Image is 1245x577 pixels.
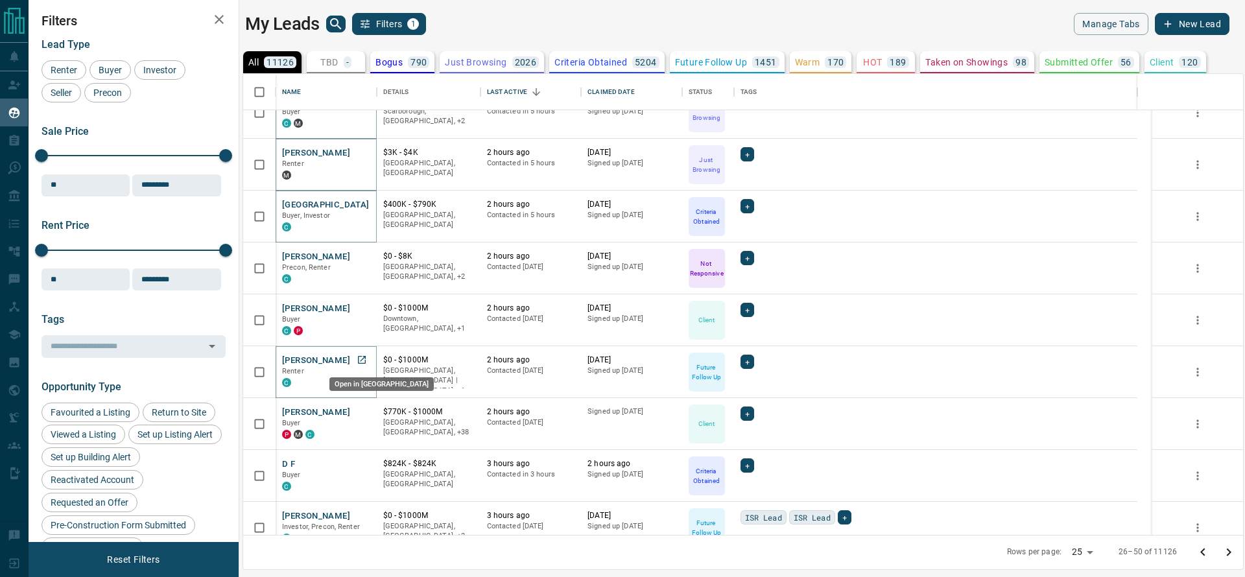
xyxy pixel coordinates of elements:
div: Investor [134,60,185,80]
span: Renter [282,159,304,168]
p: Signed up [DATE] [587,366,676,376]
div: Reactivated Account [41,470,143,489]
span: Precon [89,88,126,98]
p: Signed up [DATE] [587,469,676,480]
span: 1 [409,19,418,29]
button: [PERSON_NAME] [282,355,350,367]
div: Return to Site [143,403,215,422]
span: Set up Building Alert [46,452,136,462]
div: mrloft.ca [294,430,303,439]
span: Buyer [282,108,301,116]
div: condos.ca [282,534,291,543]
button: D F [282,458,295,471]
p: Client [698,315,715,325]
span: Buyer [282,419,301,427]
p: 5204 [635,58,657,67]
span: + [745,148,750,161]
button: search button [326,16,346,32]
button: more [1188,362,1207,382]
p: Future Follow Up [690,362,724,382]
div: condos.ca [282,119,291,128]
p: 98 [1015,58,1026,67]
div: Last Active [487,74,527,110]
button: New Lead [1155,13,1229,35]
span: Buyer [94,65,126,75]
span: + [745,200,750,213]
p: 170 [827,58,844,67]
button: Filters1 [352,13,427,35]
div: Name [282,74,302,110]
p: 189 [890,58,906,67]
div: Status [689,74,713,110]
p: Contacted in 5 hours [487,158,575,169]
p: 120 [1181,58,1198,67]
div: Claimed Date [587,74,635,110]
p: Just Browsing [690,103,724,123]
div: condos.ca [282,378,291,387]
span: Pre-Construction Form Submitted [46,520,191,530]
p: Signed up [DATE] [587,158,676,169]
p: [DATE] [587,355,676,366]
div: Tags [741,74,757,110]
p: Not Responsive [690,259,724,278]
div: Favourited a Listing [41,403,139,422]
div: condos.ca [305,430,314,439]
p: $3K - $4K [383,147,474,158]
div: + [741,303,754,317]
p: TBD [320,58,338,67]
p: Client [1150,58,1174,67]
p: West End, Toronto [383,521,474,541]
p: [DATE] [587,199,676,210]
div: Open in [GEOGRAPHIC_DATA] [329,377,434,391]
p: 56 [1120,58,1132,67]
p: $824K - $824K [383,458,474,469]
div: property.ca [282,430,291,439]
span: Opportunity Type [41,381,121,393]
div: + [741,147,754,161]
span: Set up Listing Alert [133,429,217,440]
span: Seller [46,88,77,98]
div: Seller [41,83,81,102]
p: Criteria Obtained [690,207,724,226]
p: Criteria Obtained [690,466,724,486]
div: mrloft.ca [282,171,291,180]
button: [GEOGRAPHIC_DATA] [282,199,369,211]
span: Requested an Offer [46,497,133,508]
p: HOT [863,58,882,67]
p: 11126 [267,58,294,67]
span: Rent Price [41,219,89,231]
div: Details [383,74,409,110]
div: Set up Listing Alert [128,425,222,444]
p: $400K - $790K [383,199,474,210]
button: [PERSON_NAME] [282,251,350,263]
p: 3 hours ago [487,510,575,521]
div: Name [276,74,377,110]
div: + [741,199,754,213]
button: Open [203,337,221,355]
p: $770K - $1000M [383,406,474,418]
button: Go to next page [1216,539,1242,565]
p: Contacted [DATE] [487,262,575,272]
button: Sort [527,83,545,101]
p: Contacted [DATE] [487,314,575,324]
button: more [1188,518,1207,537]
span: Tags [41,313,64,325]
div: condos.ca [282,222,291,231]
p: 3 hours ago [487,458,575,469]
p: 26–50 of 11126 [1119,547,1177,558]
span: Renter [46,65,82,75]
button: Manage Tabs [1074,13,1148,35]
div: + [741,355,754,369]
p: 790 [410,58,427,67]
span: + [745,459,750,472]
p: Future Follow Up [675,58,747,67]
p: Signed up [DATE] [587,262,676,272]
div: Renter [41,60,86,80]
p: Signed up [DATE] [587,521,676,532]
p: Rows per page: [1007,547,1061,558]
p: Signed up [DATE] [587,210,676,220]
span: Viewed a Listing [46,429,121,440]
div: Tags [734,74,1137,110]
p: Signed up [DATE] [587,406,676,417]
p: Midtown | Central, Toronto [383,262,474,282]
